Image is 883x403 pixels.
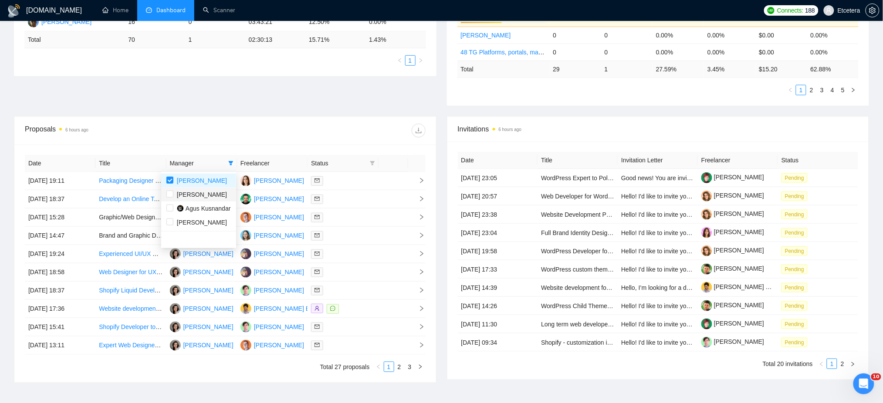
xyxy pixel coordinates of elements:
[704,60,755,77] td: 3.45 %
[177,219,227,226] span: [PERSON_NAME]
[320,362,370,372] li: Total 27 proposals
[871,373,881,380] span: 10
[817,85,827,95] li: 3
[807,60,859,77] td: 62.88 %
[653,27,704,44] td: 0.00%
[412,232,425,238] span: right
[170,158,225,168] span: Manager
[538,224,618,242] td: Full Brand Identity Design for Upcoming Launch
[240,250,304,257] a: PS[PERSON_NAME]
[315,269,320,275] span: mail
[41,17,91,27] div: [PERSON_NAME]
[95,227,166,245] td: Brand and Graphic Designer
[315,306,320,311] span: user-add
[778,152,858,169] th: Status
[837,359,848,369] li: 2
[254,340,304,350] div: [PERSON_NAME]
[24,31,125,48] td: Total
[25,282,95,300] td: [DATE] 18:37
[315,196,320,201] span: mail
[183,340,233,350] div: [PERSON_NAME]
[170,340,181,351] img: TT
[782,284,811,291] a: Pending
[412,196,425,202] span: right
[653,44,704,60] td: 0.00%
[541,211,621,218] a: Website Development Project
[701,302,764,309] a: [PERSON_NAME]
[653,60,704,77] td: 27.59 %
[384,362,394,372] a: 1
[698,152,778,169] th: Freelancer
[365,31,426,48] td: 1.43 %
[458,224,538,242] td: [DATE] 23:04
[816,359,827,369] li: Previous Page
[240,305,328,312] a: DB[PERSON_NAME] Bronfain
[240,341,304,348] a: AL[PERSON_NAME]
[99,269,237,275] a: Web Designer for UX/UI Update of existing website
[701,337,712,348] img: c1WxvaZJbEkjYskB_NLkd46d563zNhCYqpob2QYOt_ABmdev5F_TzxK5jj4umUDMAG
[311,158,366,168] span: Status
[170,285,181,296] img: TT
[827,359,837,369] li: 1
[99,287,167,294] a: Shopify Liquid Developer
[851,87,856,93] span: right
[538,333,618,352] td: Shopify - customization in the Impulse theme
[376,364,381,369] span: left
[95,155,166,172] th: Title
[368,157,377,170] span: filter
[25,155,95,172] th: Date
[227,157,235,170] span: filter
[7,4,21,18] img: logo
[704,44,755,60] td: 0.00%
[782,283,808,292] span: Pending
[461,32,511,39] a: [PERSON_NAME]
[156,7,186,14] span: Dashboard
[458,242,538,260] td: [DATE] 19:58
[183,304,233,313] div: [PERSON_NAME]
[806,85,817,95] li: 2
[315,178,320,183] span: mail
[412,124,426,138] button: download
[549,44,601,60] td: 0
[601,27,653,44] td: 0
[170,305,233,312] a: TT[PERSON_NAME]
[395,362,404,372] a: 2
[541,266,694,273] a: WordPress custom theme development + API integration
[838,85,848,95] a: 5
[827,85,838,95] li: 4
[701,247,764,254] a: [PERSON_NAME]
[541,321,784,328] a: Long term web developer for [US_STATE] Based company now in [GEOGRAPHIC_DATA]
[240,303,251,314] img: DB
[305,13,365,31] td: 12.50%
[782,265,808,274] span: Pending
[245,31,305,48] td: 02:30:13
[412,342,425,348] span: right
[405,362,415,372] a: 3
[28,17,39,27] img: AP
[499,127,522,132] time: 6 hours ago
[807,27,859,44] td: 0.00%
[777,6,803,15] span: Connects:
[828,85,837,95] a: 4
[240,232,304,238] a: VY[PERSON_NAME]
[25,124,225,138] div: Proposals
[701,283,788,290] a: [PERSON_NAME] Bronfain
[95,282,166,300] td: Shopify Liquid Developer
[183,267,233,277] div: [PERSON_NAME]
[782,211,811,218] a: Pending
[763,359,813,369] li: Total 20 invitations
[95,263,166,282] td: Web Designer for UX/UI Update of existing website
[166,155,237,172] th: Manager
[782,210,808,219] span: Pending
[785,85,796,95] button: left
[768,7,775,14] img: upwork-logo.png
[25,227,95,245] td: [DATE] 14:47
[228,161,233,166] span: filter
[240,230,251,241] img: VY
[315,324,320,329] span: mail
[782,246,808,256] span: Pending
[701,319,712,329] img: c1Yz1V5vTkFBIK6lnZKICux94CK7NJh7mMOvUEmt1RGeaFBAi1QHuau63OPw6vGT8z
[418,364,423,369] span: right
[782,247,811,254] a: Pending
